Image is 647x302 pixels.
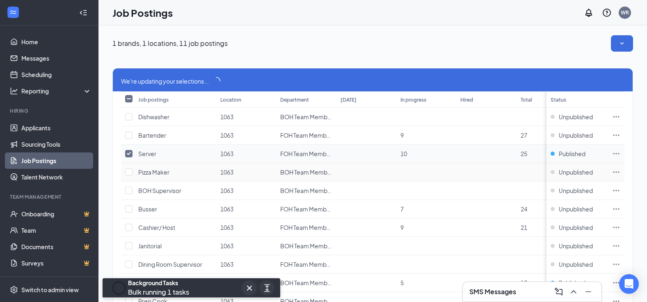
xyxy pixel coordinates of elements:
a: Scheduling [21,66,91,83]
td: 1063 [216,163,276,182]
td: 1063 [216,126,276,145]
span: Unpublished [559,131,593,139]
a: Home [21,34,91,50]
svg: Ellipses [612,223,620,232]
a: DocumentsCrown [21,238,91,255]
span: 1063 [220,187,233,194]
span: Pizza Maker [138,168,169,176]
span: 24 [521,205,527,213]
span: We're updating your selections... [121,77,209,86]
span: 25 [521,150,527,157]
span: 1063 [220,113,233,120]
td: FOH Team Member [276,126,336,145]
span: Janitorial [138,242,162,250]
a: OnboardingCrown [21,206,91,222]
td: BOH Team Member [276,108,336,126]
svg: Ellipses [612,242,620,250]
td: 1063 [216,200,276,218]
td: BOH Team Member [276,182,336,200]
td: BOH Team Member [276,237,336,255]
span: 1063 [220,261,233,268]
span: Server [138,150,156,157]
span: 21 [521,224,527,231]
svg: Ellipses [612,205,620,213]
span: BOH Supervisor [138,187,181,194]
td: 1063 [216,182,276,200]
td: FOH Team Member [276,255,336,274]
div: Open Intercom Messenger [619,274,639,294]
svg: Collapse [79,9,87,17]
span: Dishwasher [138,113,169,120]
td: 1063 [216,237,276,255]
span: BOH Team Member [280,113,333,120]
span: FOH Team Member [280,224,332,231]
svg: ComposeMessage [554,287,564,297]
svg: Ellipses [612,113,620,121]
div: Team Management [10,193,90,200]
div: WR [621,9,629,16]
svg: Ellipses [612,260,620,268]
svg: SmallChevronDown [618,39,626,48]
td: 1063 [216,274,276,292]
span: 9 [400,132,404,139]
span: Unpublished [559,113,593,121]
a: Job Postings [21,152,91,169]
svg: Ellipses [612,168,620,176]
span: 1063 [220,224,233,231]
svg: Ellipses [612,131,620,139]
span: 7 [400,205,404,213]
h1: Job Postings [112,6,173,20]
a: Talent Network [21,169,91,185]
span: BOH Team Member [280,187,333,194]
button: Minimize [582,285,595,298]
button: ChevronUp [567,285,580,298]
span: Unpublished [559,260,593,268]
svg: WorkstreamLogo [9,8,17,16]
p: 1 brands, 1 locations, 11 job postings [112,39,228,48]
span: 1063 [220,242,233,250]
svg: ChevronUp [569,287,578,297]
span: Bulk running 1 tasks [128,288,189,296]
div: Switch to admin view [21,286,79,294]
th: [DATE] [336,91,396,108]
svg: Ellipses [612,150,620,158]
svg: QuestionInfo [602,8,612,18]
td: BOH Team Member [276,274,336,292]
h3: SMS Messages [469,287,516,296]
span: Published [559,279,585,287]
span: Published [559,150,585,158]
div: Reporting [21,87,92,95]
a: TeamCrown [21,222,91,238]
span: 1063 [220,168,233,176]
span: Unpublished [559,242,593,250]
span: FOH Team Member [280,132,332,139]
th: Status [546,91,608,108]
span: 5 [400,279,404,286]
span: Unpublished [559,223,593,232]
svg: Analysis [10,87,18,95]
span: 1063 [220,205,233,213]
div: Location [220,96,241,103]
td: 1063 [216,218,276,237]
button: ComposeMessage [552,285,565,298]
span: Cashier/ Host [138,224,175,231]
span: FOH Team Member [280,205,332,213]
td: 1063 [216,255,276,274]
span: 10 [400,150,407,157]
div: Job postings [138,96,169,103]
td: FOH Team Member [276,145,336,163]
span: Unpublished [559,168,593,176]
span: BOH Team Member [280,279,333,286]
button: SmallChevronDown [611,35,633,52]
a: SurveysCrown [21,255,91,271]
th: Hired [456,91,516,108]
span: 1063 [220,132,233,139]
td: 1063 [216,145,276,163]
div: Department [280,96,309,103]
span: 13 [521,279,527,286]
span: loading [212,77,220,85]
a: Applicants [21,120,91,136]
th: In progress [396,91,456,108]
span: Unpublished [559,186,593,195]
span: BOH Team Member [280,168,333,176]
